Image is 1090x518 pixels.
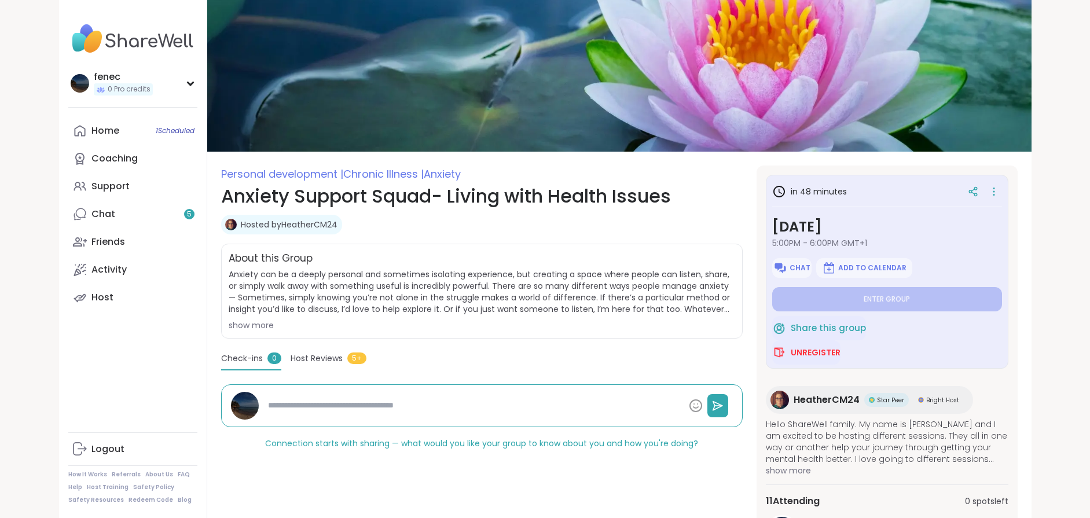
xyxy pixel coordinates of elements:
[221,352,263,365] span: Check-ins
[112,471,141,479] a: Referrals
[267,352,281,364] span: 0
[766,465,1008,476] span: show more
[816,258,912,278] button: Add to Calendar
[178,471,190,479] a: FAQ
[790,263,810,273] span: Chat
[229,251,313,266] h2: About this Group
[766,386,973,414] a: HeatherCM24HeatherCM24Star PeerStar PeerBright HostBright Host
[877,396,904,405] span: Star Peer
[68,19,197,59] img: ShareWell Nav Logo
[94,71,153,83] div: fenec
[68,145,197,172] a: Coaching
[241,219,337,230] a: Hosted byHeatherCM24
[766,494,820,508] span: 11 Attending
[229,269,735,315] span: Anxiety can be a deeply personal and sometimes isolating experience, but creating a space where p...
[225,219,237,230] img: HeatherCM24
[91,443,124,455] div: Logout
[68,284,197,311] a: Host
[156,126,194,135] span: 1 Scheduled
[145,471,173,479] a: About Us
[926,396,959,405] span: Bright Host
[918,397,924,403] img: Bright Host
[869,397,875,403] img: Star Peer
[772,185,847,199] h3: in 48 minutes
[221,167,343,181] span: Personal development |
[770,391,789,409] img: HeatherCM24
[291,352,343,365] span: Host Reviews
[343,167,424,181] span: Chronic Illness |
[68,496,124,504] a: Safety Resources
[772,340,841,365] button: Unregister
[133,483,174,491] a: Safety Policy
[773,261,787,275] img: ShareWell Logomark
[91,180,130,193] div: Support
[91,152,138,165] div: Coaching
[68,200,197,228] a: Chat5
[91,124,119,137] div: Home
[772,237,1002,249] span: 5:00PM - 6:00PM GMT+1
[91,291,113,304] div: Host
[347,352,366,364] span: 5+
[772,321,786,335] img: ShareWell Logomark
[71,74,89,93] img: fenec
[772,346,786,359] img: ShareWell Logomark
[87,483,129,491] a: Host Training
[68,483,82,491] a: Help
[772,216,1002,237] h3: [DATE]
[772,258,812,278] button: Chat
[424,167,461,181] span: Anxiety
[178,496,192,504] a: Blog
[68,228,197,256] a: Friends
[838,263,907,273] span: Add to Calendar
[187,210,192,219] span: 5
[108,85,151,94] span: 0 Pro credits
[864,295,910,304] span: Enter group
[91,236,125,248] div: Friends
[91,208,115,221] div: Chat
[772,287,1002,311] button: Enter group
[68,117,197,145] a: Home1Scheduled
[68,256,197,284] a: Activity
[68,435,197,463] a: Logout
[68,172,197,200] a: Support
[965,495,1008,508] span: 0 spots left
[794,393,860,407] span: HeatherCM24
[766,418,1008,465] span: Hello ShareWell family. My name is [PERSON_NAME] and I am excited to be hosting different session...
[791,347,841,358] span: Unregister
[822,261,836,275] img: ShareWell Logomark
[231,392,259,420] img: fenec
[791,322,866,335] span: Share this group
[265,438,698,449] span: Connection starts with sharing — what would you like your group to know about you and how you're ...
[129,496,173,504] a: Redeem Code
[772,316,866,340] button: Share this group
[68,471,107,479] a: How It Works
[91,263,127,276] div: Activity
[221,182,743,210] h1: Anxiety Support Squad- Living with Health Issues
[229,319,735,331] div: show more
